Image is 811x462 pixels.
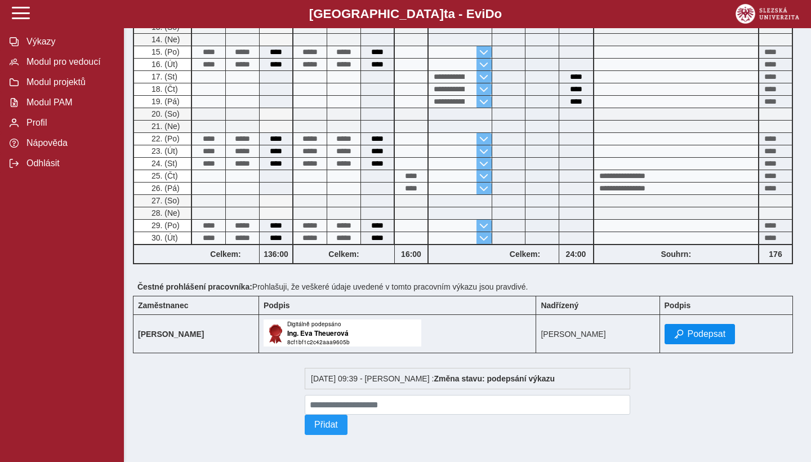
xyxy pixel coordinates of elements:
[688,329,726,339] span: Podepsat
[293,250,394,259] b: Celkem:
[138,330,204,339] b: [PERSON_NAME]
[759,250,792,259] b: 176
[492,250,559,259] b: Celkem:
[23,138,114,148] span: Nápověda
[536,315,660,353] td: [PERSON_NAME]
[149,60,178,69] span: 16. (Út)
[665,301,691,310] b: Podpis
[264,301,290,310] b: Podpis
[444,7,448,21] span: t
[305,415,347,435] button: Přidat
[149,23,180,32] span: 13. (So)
[149,47,180,56] span: 15. (Po)
[434,374,555,383] b: Změna stavu: podepsání výkazu
[138,301,188,310] b: Zaměstnanec
[23,118,114,128] span: Profil
[559,250,593,259] b: 24:00
[149,171,178,180] span: 25. (Čt)
[661,250,691,259] b: Souhrn:
[149,184,180,193] span: 26. (Pá)
[305,368,630,389] div: [DATE] 09:39 - [PERSON_NAME] :
[149,159,177,168] span: 24. (St)
[23,77,114,87] span: Modul projektů
[264,319,421,346] img: Digitálně podepsáno uživatelem
[23,57,114,67] span: Modul pro vedoucí
[149,221,180,230] span: 29. (Po)
[133,278,802,296] div: Prohlašuji, že veškeré údaje uvedené v tomto pracovním výkazu jsou pravdivé.
[34,7,777,21] b: [GEOGRAPHIC_DATA] a - Evi
[485,7,494,21] span: D
[149,85,178,94] span: 18. (Čt)
[149,72,177,81] span: 17. (St)
[149,233,178,242] span: 30. (Út)
[149,122,180,131] span: 21. (Ne)
[395,250,427,259] b: 16:00
[494,7,502,21] span: o
[23,97,114,108] span: Modul PAM
[149,109,180,118] span: 20. (So)
[314,420,338,430] span: Přidat
[149,146,178,156] span: 23. (Út)
[137,282,252,291] b: Čestné prohlášení pracovníka:
[149,134,180,143] span: 22. (Po)
[541,301,578,310] b: Nadřízený
[736,4,799,24] img: logo_web_su.png
[260,250,292,259] b: 136:00
[192,250,259,259] b: Celkem:
[23,158,114,168] span: Odhlásit
[149,196,180,205] span: 27. (So)
[149,35,180,44] span: 14. (Ne)
[665,324,736,344] button: Podepsat
[149,208,180,217] span: 28. (Ne)
[149,97,180,106] span: 19. (Pá)
[23,37,114,47] span: Výkazy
